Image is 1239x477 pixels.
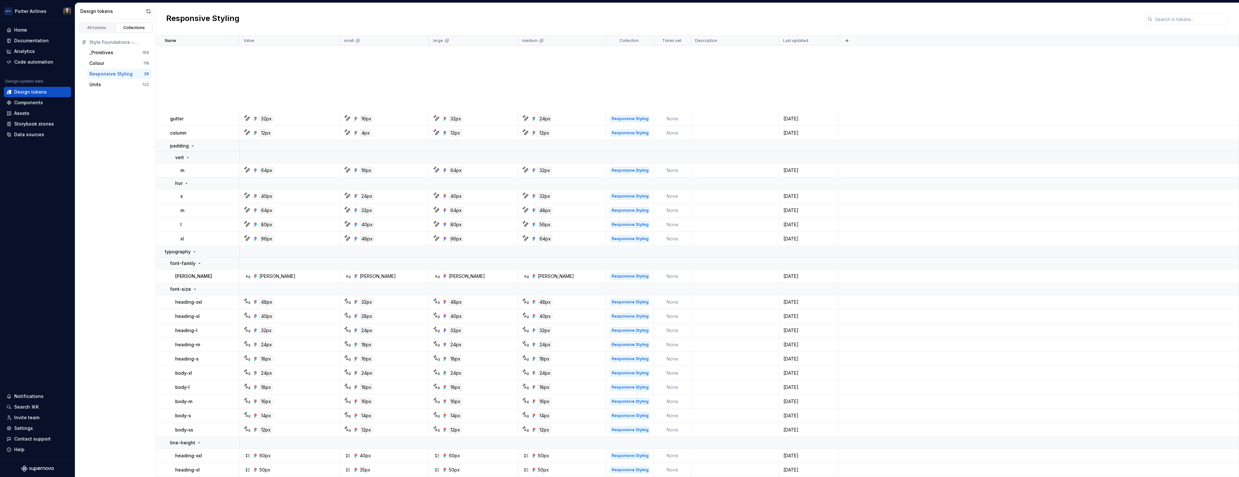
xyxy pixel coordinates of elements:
[14,110,29,117] div: Assets
[259,129,272,137] div: 12px
[175,412,191,419] p: body-s
[780,427,838,433] div: [DATE]
[780,313,838,320] div: [DATE]
[4,25,71,35] a: Home
[449,235,463,242] div: 96px
[524,385,529,390] div: Ag
[14,436,51,442] div: Contact support
[524,356,529,361] div: Ag
[89,49,113,56] div: _Primitives
[165,249,191,255] p: typography
[654,189,691,203] td: None
[14,425,33,431] div: Settings
[654,232,691,246] td: None
[4,423,71,433] a: Settings
[360,115,373,122] div: 16px
[87,69,152,79] a: Responsive Styling36
[360,452,371,459] div: 40px
[449,412,462,419] div: 14px
[245,399,250,404] div: Ag
[449,341,463,348] div: 24px
[259,384,273,391] div: 18px
[610,341,649,348] div: Responsive Styling
[780,299,838,305] div: [DATE]
[524,274,529,279] div: Ag
[360,412,373,419] div: 14px
[259,115,273,122] div: 32px
[360,355,373,362] div: 16px
[538,355,551,362] div: 18px
[245,413,250,418] div: Ag
[538,235,552,242] div: 64px
[435,342,440,347] div: Ag
[4,108,71,118] a: Assets
[1153,13,1229,25] input: Search in tokens...
[360,273,396,279] div: [PERSON_NAME]
[538,129,551,137] div: 12px
[87,58,152,68] a: Colour118
[259,370,274,377] div: 24px
[654,163,691,178] td: None
[259,167,274,174] div: 64px
[1,4,74,18] button: Porter AirlinesTeunis Vorsteveld
[175,356,199,362] p: heading-s
[175,180,183,187] p: hor
[360,370,374,377] div: 24px
[142,82,149,87] div: 122
[538,467,549,473] div: 50px
[259,327,273,334] div: 32px
[538,193,552,200] div: 32px
[522,38,538,43] p: medium
[180,236,184,242] p: xl
[14,48,35,55] div: Analytics
[538,273,574,279] div: [PERSON_NAME]
[14,393,44,400] div: Notifications
[14,59,53,65] div: Code automation
[170,130,186,136] p: column
[538,384,551,391] div: 18px
[259,412,273,419] div: 14px
[610,299,649,305] div: Responsive Styling
[259,273,296,279] div: [PERSON_NAME]
[610,273,649,279] div: Responsive Styling
[21,465,54,472] a: Supernova Logo
[4,36,71,46] a: Documentation
[538,398,551,405] div: 16px
[654,423,691,437] td: None
[435,314,440,319] div: Ag
[360,193,374,200] div: 24px
[449,273,485,279] div: [PERSON_NAME]
[524,342,529,347] div: Ag
[87,47,152,58] button: _Primitives169
[180,193,183,199] p: s
[654,126,691,140] td: None
[449,426,462,433] div: 12px
[180,221,182,228] p: l
[5,79,43,84] div: Design system data
[538,167,552,174] div: 32px
[610,370,649,376] div: Responsive Styling
[783,38,808,43] p: Last updated
[449,115,463,122] div: 32px
[4,57,71,67] a: Code automation
[244,38,254,43] p: Value
[538,207,552,214] div: 48px
[449,452,460,459] div: 60px
[170,260,196,267] p: font-family
[360,398,373,405] div: 16px
[175,427,193,433] p: body-xs
[346,328,351,333] div: Ag
[14,27,27,33] div: Home
[346,399,351,404] div: Ag
[654,380,691,394] td: None
[344,38,354,43] p: small
[259,341,274,348] div: 24px
[175,467,200,473] p: heading-xl
[89,81,101,88] div: Units
[524,299,529,305] div: Ag
[654,323,691,338] td: None
[360,467,370,473] div: 35px
[4,129,71,140] a: Data sources
[360,129,371,137] div: 4px
[538,313,552,320] div: 40px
